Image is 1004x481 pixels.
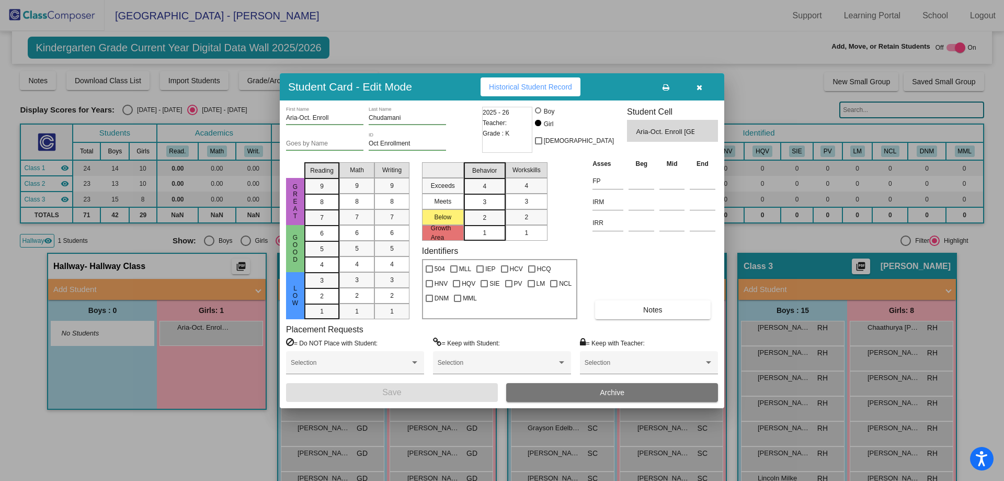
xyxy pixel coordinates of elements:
span: 9 [355,181,359,191]
span: 7 [390,212,394,222]
span: 4 [320,260,324,270]
h3: Student Card - Edit Mode [288,80,412,93]
span: SIE [489,277,499,290]
button: Notes [595,300,710,319]
input: assessment [592,194,623,210]
span: NCL [559,277,572,290]
span: Math [350,165,364,175]
span: 1 [524,228,528,238]
span: Behavior [472,166,497,175]
span: Reading [310,166,334,175]
span: 3 [524,197,528,206]
span: 1 [390,307,394,316]
span: 7 [355,212,359,222]
span: DNM [435,292,449,305]
span: 1 [483,228,486,238]
span: Workskills [512,165,541,175]
span: 5 [390,244,394,253]
span: MLL [459,263,471,275]
input: assessment [592,173,623,189]
span: 1 [320,307,324,316]
label: Identifiers [422,246,458,256]
button: Historical Student Record [481,77,580,96]
label: = Keep with Teacher: [580,338,645,348]
span: 4 [524,181,528,191]
span: HQV [462,277,475,290]
span: 8 [390,197,394,206]
span: 2 [390,291,394,300]
span: MML [463,292,477,305]
span: great [291,183,300,220]
span: HNV [435,277,448,290]
label: = Keep with Student: [433,338,500,348]
span: LOW [291,285,300,307]
span: 9 [390,181,394,191]
label: = Do NOT Place with Student: [286,338,378,348]
span: 504 [435,263,445,275]
span: Writing [382,165,402,175]
span: 3 [390,275,394,285]
input: assessment [592,215,623,231]
span: IEP [485,263,495,275]
span: 7 [320,213,324,222]
th: Beg [626,158,657,170]
span: Save [382,388,401,397]
span: 8 [355,197,359,206]
span: 4 [483,182,486,191]
span: 4 [390,260,394,269]
span: 5 [320,244,324,254]
span: 2 [483,213,486,222]
span: 6 [355,228,359,238]
span: [DEMOGRAPHIC_DATA] [544,135,614,147]
h3: Student Cell [627,107,718,117]
span: 8 [320,197,324,207]
span: 2 [524,212,528,222]
span: 3 [355,275,359,285]
span: Aria-Oct. Enroll [GEOGRAPHIC_DATA] [636,127,694,137]
span: 1 [355,307,359,316]
span: 6 [320,229,324,238]
div: Boy [543,107,555,116]
div: Girl [543,119,554,129]
span: 5 [355,244,359,253]
span: 9 [320,182,324,191]
input: Enter ID [369,140,446,148]
span: 2025 - 26 [483,107,509,118]
label: Placement Requests [286,325,363,334]
span: Historical Student Record [489,83,572,91]
span: PV [514,277,522,290]
th: Asses [590,158,626,170]
span: 2 [355,291,359,300]
span: Grade : K [483,128,509,139]
span: HCQ [537,263,551,275]
span: Teacher: [483,118,507,128]
span: 6 [390,228,394,238]
span: 3 [483,197,486,207]
span: Notes [643,306,663,314]
span: Archive [600,388,624,397]
span: 3 [320,276,324,285]
button: Archive [506,383,718,402]
span: Good [291,234,300,263]
th: End [687,158,718,170]
span: LM [537,277,545,290]
button: Save [286,383,498,402]
span: 2 [320,292,324,301]
span: HCV [510,263,523,275]
input: goes by name [286,140,363,148]
th: Mid [657,158,687,170]
span: 4 [355,260,359,269]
